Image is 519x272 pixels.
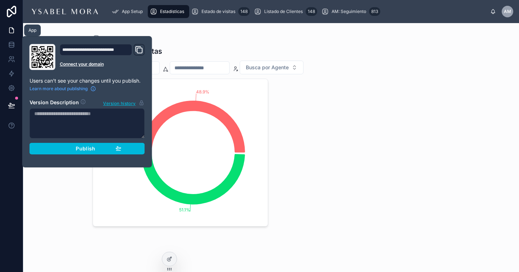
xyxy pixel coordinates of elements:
[93,35,131,42] a: Estadísticas
[103,99,145,107] button: Version history
[29,6,101,17] img: App logo
[306,7,317,16] div: 148
[196,89,209,95] tspan: 48.9%
[30,77,145,84] p: Users can't see your changes until you publish.
[240,61,303,74] button: Select Button
[238,7,250,16] div: 148
[201,9,235,14] span: Estado de visitas
[160,9,184,14] span: Estadísticas
[103,99,136,106] span: Version history
[30,86,88,92] span: Learn more about publishing
[30,99,79,107] h2: Version Description
[369,7,380,16] div: 813
[179,207,190,213] tspan: 51.1%
[122,9,143,14] span: App Setup
[264,9,303,14] span: Listado de Clientes
[504,9,511,14] span: AM
[246,64,289,71] span: Busca por Agente
[28,27,36,33] div: App
[319,5,382,18] a: AM: Seguimiento813
[107,4,490,19] div: scrollable content
[60,61,145,67] a: Connect your domain
[148,5,189,18] a: Estadísticas
[76,145,95,152] span: Publish
[189,5,252,18] a: Estado de visitas148
[30,86,96,92] a: Learn more about publishing
[252,5,319,18] a: Listado de Clientes148
[30,143,145,154] button: Publish
[332,9,366,14] span: AM: Seguimiento
[110,5,148,18] a: App Setup
[97,83,264,222] div: chart
[60,44,145,70] div: Domain and Custom Link
[101,35,131,42] span: Estadísticas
